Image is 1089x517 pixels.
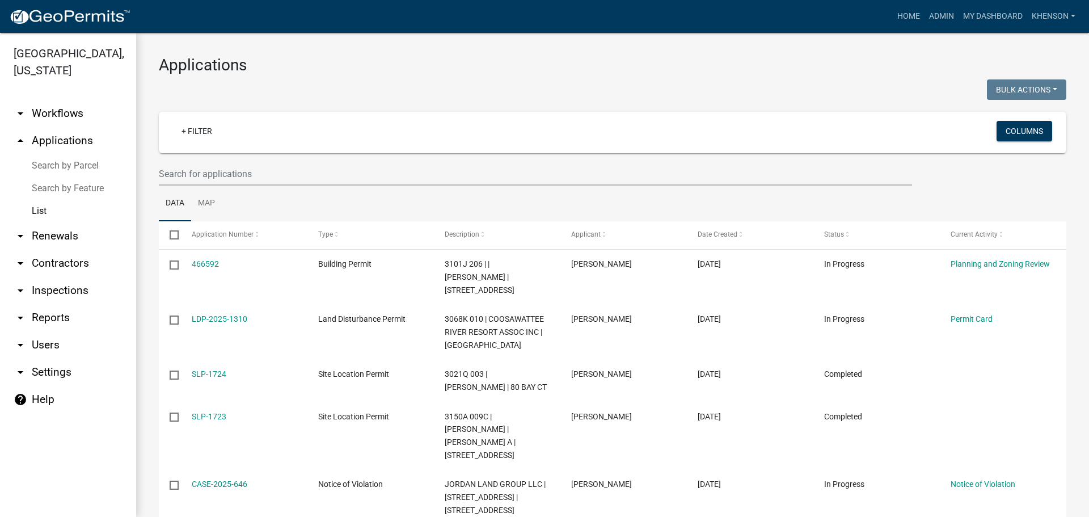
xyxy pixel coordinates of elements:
span: Land Disturbance Permit [318,314,406,323]
a: LDP-2025-1310 [192,314,247,323]
span: Date Created [698,230,737,238]
a: Permit Card [951,314,993,323]
span: Building Permit [318,259,372,268]
span: In Progress [824,314,864,323]
span: Description [445,230,479,238]
span: Status [824,230,844,238]
span: 3150A 009C | JAMES J MILLER | MILLER KOREN A | 331 ROCKY HOLLOW RD [445,412,516,460]
a: Home [893,6,925,27]
i: arrow_drop_up [14,134,27,148]
span: 08/19/2025 [698,314,721,323]
button: Columns [997,121,1052,141]
i: arrow_drop_down [14,284,27,297]
span: In Progress [824,480,864,489]
span: Application Number [192,230,254,238]
i: arrow_drop_down [14,229,27,243]
i: arrow_drop_down [14,257,27,270]
i: arrow_drop_down [14,338,27,352]
span: LEONARD SWOFFORD [571,369,632,379]
span: Art Wlochowski [571,480,632,489]
a: Admin [925,6,959,27]
span: Completed [824,369,862,379]
a: SLP-1723 [192,412,226,421]
i: arrow_drop_down [14,107,27,120]
datatable-header-cell: Date Created [687,221,813,249]
span: Site Location Permit [318,412,389,421]
span: Applicant [571,230,601,238]
a: Notice of Violation [951,480,1015,489]
span: Current Activity [951,230,998,238]
datatable-header-cell: Status [813,221,940,249]
h3: Applications [159,56,1066,75]
span: Site Location Permit [318,369,389,379]
datatable-header-cell: Application Number [180,221,307,249]
span: SCOTT MERRITT [571,259,632,268]
span: 08/20/2025 [698,259,721,268]
span: 3021Q 003 | LEONARD SWOFFORD | 80 BAY CT [445,369,547,392]
span: Type [318,230,333,238]
a: SLP-1724 [192,369,226,379]
a: My Dashboard [959,6,1027,27]
i: arrow_drop_down [14,311,27,325]
datatable-header-cell: Current Activity [940,221,1066,249]
span: JORDAN LAND GROUP LLC | 8046 ROOSEVELT HWY | WARM SPRINGS, GA 31830 | 427 LOWER TAILS CREEK RD [445,480,546,515]
input: Search for applications [159,162,912,186]
span: In Progress [824,259,864,268]
a: Map [191,186,222,222]
span: 08/19/2025 [698,480,721,489]
i: help [14,393,27,406]
span: Completed [824,412,862,421]
a: CASE-2025-646 [192,480,247,489]
datatable-header-cell: Applicant [560,221,687,249]
a: + Filter [172,121,221,141]
button: Bulk Actions [987,79,1066,100]
a: Planning and Zoning Review [951,259,1050,268]
span: LEVI SEABOLT [571,412,632,421]
datatable-header-cell: Select [159,221,180,249]
span: Notice of Violation [318,480,383,489]
datatable-header-cell: Type [307,221,433,249]
a: 466592 [192,259,219,268]
a: Data [159,186,191,222]
datatable-header-cell: Description [434,221,560,249]
span: 08/19/2025 [698,412,721,421]
span: 08/19/2025 [698,369,721,379]
span: 3068K 010 | COOSAWATTEE RIVER RESORT ASSOC INC | BEAVER LAKE DR [445,314,544,350]
i: arrow_drop_down [14,365,27,379]
span: 3101J 206 | | SCOTT S MERRITT | 825 OAK PARK DRIVE [445,259,514,295]
a: khenson [1027,6,1080,27]
span: DAVID BAUGHMAN [571,314,632,323]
